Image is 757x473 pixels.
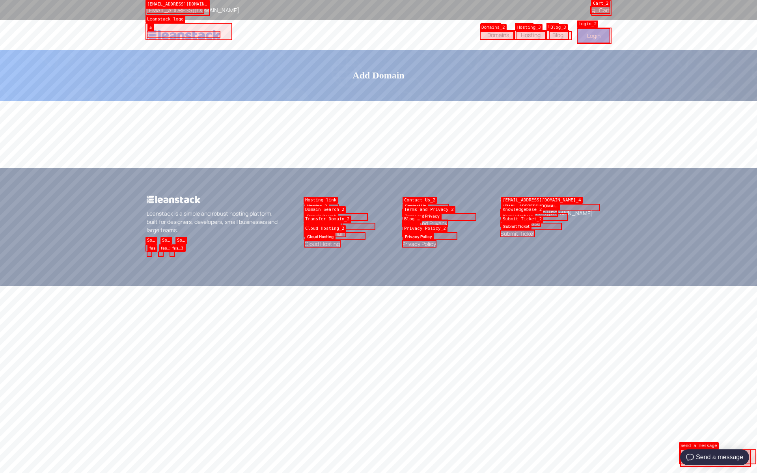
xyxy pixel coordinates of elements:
a: Knowledgebase [500,220,540,227]
h4: Quick Links [304,196,402,203]
h4: Support [500,196,598,203]
a: Terms and Privacy [402,220,447,227]
a: Contact Us [402,209,431,217]
a: Privacy Policy [402,240,436,248]
div: Send a message [51,8,120,24]
a: Blog [546,30,569,40]
a: Cloud Hosting [304,240,340,248]
a: Hosting [304,209,324,217]
h4: Company [402,196,500,203]
a: Submit Ticket [500,230,535,237]
a: Domains [481,30,515,40]
a: Transfer Domain [304,230,345,237]
a: Cart [590,6,610,14]
a: Login [577,28,610,43]
a: Hosting [515,30,546,40]
p: Leanstack is a simple and robust hosting platform, built for designers, developers, small busines... [147,209,279,234]
a: [EMAIL_ADDRESS][DOMAIN_NAME] [147,6,239,14]
a: [EMAIL_ADDRESS][DOMAIN_NAME] [500,209,593,217]
a: Domain Search [304,220,343,227]
h3: Add Domain [147,70,610,81]
a: Blog [402,230,413,237]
